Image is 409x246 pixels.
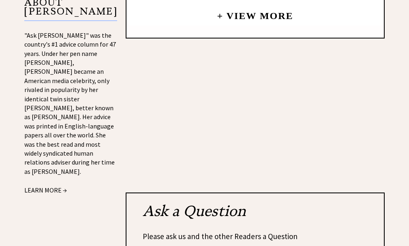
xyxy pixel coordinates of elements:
[24,31,117,195] div: "Ask [PERSON_NAME]" was the country's #1 advice column for 47 years. Under her pen name [PERSON_N...
[156,59,354,172] iframe: Advertisement
[24,186,67,194] a: LEARN MORE →
[143,201,351,229] h2: Ask a Question
[217,4,293,21] a: + View More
